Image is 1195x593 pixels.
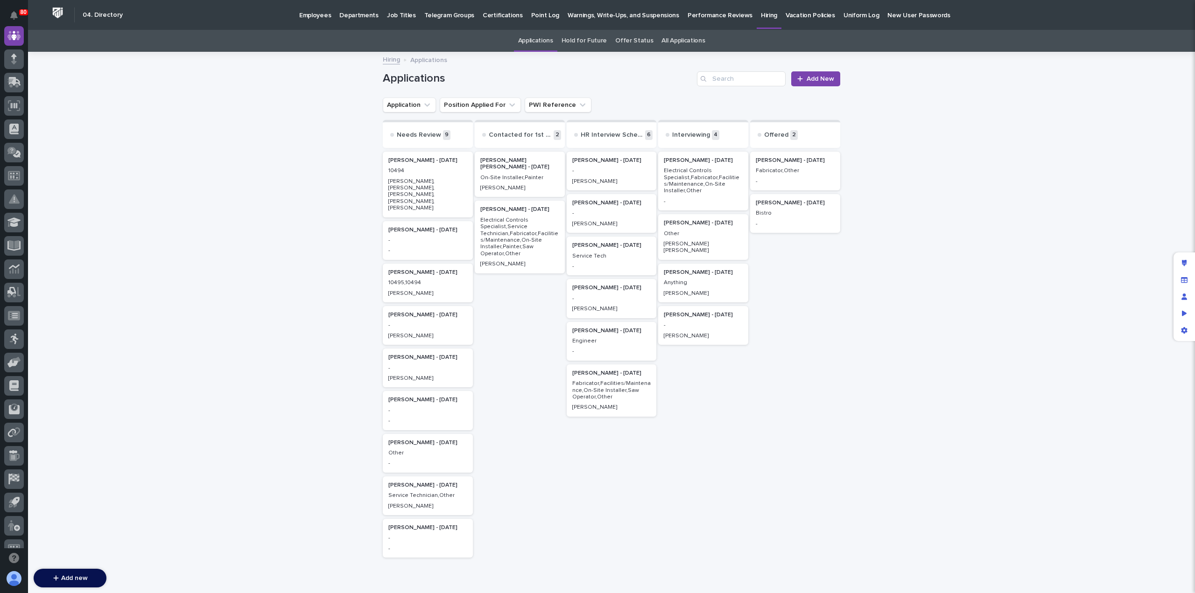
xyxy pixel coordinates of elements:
p: [PERSON_NAME] [480,185,559,191]
p: 10495,10494 [388,279,467,286]
div: [PERSON_NAME] - [DATE]-[PERSON_NAME] [567,279,657,318]
p: How can we help? [9,52,170,67]
p: [PERSON_NAME] [480,261,559,267]
p: [PERSON_NAME] - [DATE] [388,269,467,276]
span: Add New [807,76,834,82]
p: - [572,348,651,355]
a: [PERSON_NAME] - [DATE]Service Technician,Other[PERSON_NAME] [383,476,473,515]
p: - [388,365,467,371]
p: On-Site Installer,Painter [480,174,559,181]
p: [PERSON_NAME] [388,375,467,382]
p: [PERSON_NAME] [664,333,743,339]
a: Powered byPylon [66,172,113,180]
p: Engineer [572,338,651,344]
p: [PERSON_NAME] [PERSON_NAME] [664,241,743,254]
div: [PERSON_NAME] - [DATE]10494[PERSON_NAME], [PERSON_NAME], [PERSON_NAME], [PERSON_NAME], [PERSON_NAME] [383,152,473,217]
p: [PERSON_NAME] [664,290,743,297]
a: Add New [791,71,840,86]
p: - [572,210,651,216]
p: - [664,322,743,328]
button: Position Applied For [440,98,521,112]
button: Application [383,98,436,112]
div: Start new chat [32,144,153,153]
p: HR Interview Scheduled / Complete [581,131,644,139]
a: [PERSON_NAME] - [DATE]-[PERSON_NAME] [383,349,473,387]
p: [PERSON_NAME] [388,290,467,297]
p: - [756,178,835,185]
div: [PERSON_NAME] - [DATE]-[PERSON_NAME] [658,306,748,345]
p: [PERSON_NAME] - [DATE] [664,220,743,226]
p: [PERSON_NAME] [388,503,467,509]
a: [PERSON_NAME] - [DATE]-- [383,221,473,260]
p: [PERSON_NAME] - [DATE] [572,285,651,291]
p: - [388,322,467,328]
p: - [388,545,467,552]
a: [PERSON_NAME] - [DATE]Other[PERSON_NAME] [PERSON_NAME] [658,214,748,260]
p: 80 [21,9,27,15]
p: Electrical Controls Specialist,Service Technician,Fabricator,Facilities/Maintenance,On-Site Insta... [480,217,559,257]
a: [PERSON_NAME] - [DATE]Fabricator,Other- [750,152,840,190]
a: [PERSON_NAME] - [DATE]Other- [383,434,473,473]
a: [PERSON_NAME] - [DATE]Anything[PERSON_NAME] [658,264,748,302]
p: Needs Review [397,131,441,139]
p: Fabricator,Other [756,167,835,174]
h2: 04. Directory [83,11,123,19]
p: 10494 [388,167,467,174]
p: [PERSON_NAME] - [DATE] [388,397,467,403]
p: 6 [645,130,653,140]
p: [PERSON_NAME] - [DATE] [388,440,467,446]
a: [PERSON_NAME] - [DATE]-[PERSON_NAME] [567,152,657,190]
div: Preview as [1176,305,1193,322]
p: [PERSON_NAME] - [DATE] [388,524,467,531]
p: Welcome 👋 [9,37,170,52]
div: Edit layout [1176,255,1193,272]
a: [PERSON_NAME] - [DATE]Fabricator,Facilities/Maintenance,On-Site Installer,Saw Operator,Other[PERS... [567,364,657,417]
p: [PERSON_NAME] [PERSON_NAME] - [DATE] [480,157,559,171]
h1: Applications [383,72,693,85]
p: [PERSON_NAME] - [DATE] [664,312,743,318]
p: [PERSON_NAME] [572,178,651,185]
p: Applications [410,54,447,64]
a: 🔗Onboarding Call [55,114,123,131]
p: [PERSON_NAME] - [DATE] [572,200,651,206]
a: Applications [518,30,553,52]
div: [PERSON_NAME] - [DATE]-- [383,519,473,558]
span: Pylon [93,173,113,180]
a: Hiring [383,54,400,64]
p: [PERSON_NAME] [388,333,467,339]
div: 🔗 [58,119,66,126]
div: Manage users [1176,288,1193,305]
p: [PERSON_NAME] - [DATE] [388,482,467,488]
a: Hold for Future [562,30,607,52]
p: - [388,535,467,541]
a: [PERSON_NAME] - [DATE]-[PERSON_NAME] [567,194,657,233]
p: [PERSON_NAME] - [DATE] [756,200,835,206]
p: 4 [712,130,719,140]
span: Onboarding Call [68,118,119,127]
div: [PERSON_NAME] - [DATE]Electrical Controls Specialist,Fabricator,Facilities/Maintenance,On-Site In... [658,152,748,210]
a: [PERSON_NAME] - [DATE]Bistro- [750,194,840,233]
img: Workspace Logo [49,4,66,21]
p: Bistro [756,210,835,216]
p: 9 [443,130,450,140]
p: [PERSON_NAME] - [DATE] [388,157,467,164]
p: - [388,247,467,254]
p: - [388,418,467,424]
div: [PERSON_NAME] - [DATE]Electrical Controls Specialist,Service Technician,Fabricator,Facilities/Mai... [475,201,565,273]
a: 📖Help Docs [6,114,55,131]
input: Search [697,71,786,86]
p: [PERSON_NAME] - [DATE] [388,354,467,361]
a: [PERSON_NAME] - [DATE]Service Tech- [567,237,657,275]
div: We're available if you need us! [32,153,118,161]
p: [PERSON_NAME] - [DATE] [388,312,467,318]
p: [PERSON_NAME] [572,306,651,312]
p: Service Tech [572,253,651,259]
p: 2 [790,130,798,140]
